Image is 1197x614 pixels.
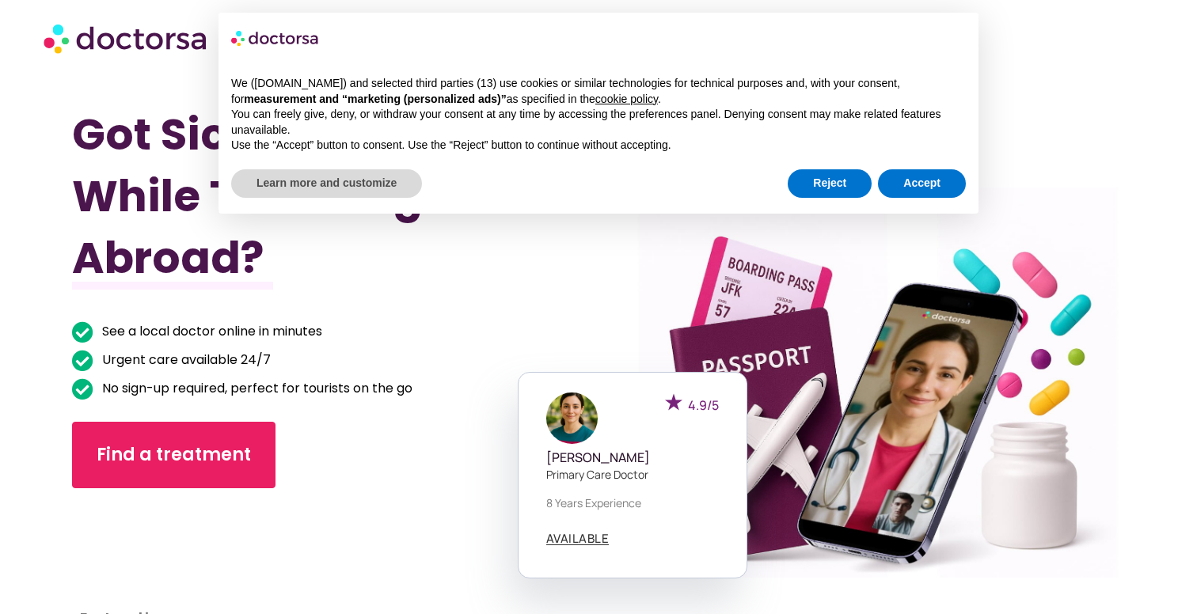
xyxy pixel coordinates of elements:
[688,396,719,414] span: 4.9/5
[231,169,422,198] button: Learn more and customize
[595,93,658,105] a: cookie policy
[546,450,719,465] h5: [PERSON_NAME]
[231,107,966,138] p: You can freely give, deny, or withdraw your consent at any time by accessing the preferences pane...
[231,138,966,153] p: Use the “Accept” button to consent. Use the “Reject” button to continue without accepting.
[546,466,719,483] p: Primary care doctor
[878,169,966,198] button: Accept
[231,25,320,51] img: logo
[97,442,251,468] span: Find a treatment
[98,377,412,400] span: No sign-up required, perfect for tourists on the go
[98,349,271,371] span: Urgent care available 24/7
[244,93,506,105] strong: measurement and “marketing (personalized ads)”
[72,422,275,488] a: Find a treatment
[788,169,872,198] button: Reject
[98,320,322,343] span: See a local doctor online in minutes
[546,495,719,511] p: 8 years experience
[231,76,966,107] p: We ([DOMAIN_NAME]) and selected third parties (13) use cookies or similar technologies for techni...
[72,104,520,289] h1: Got Sick While Traveling Abroad?
[546,533,610,545] a: AVAILABLE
